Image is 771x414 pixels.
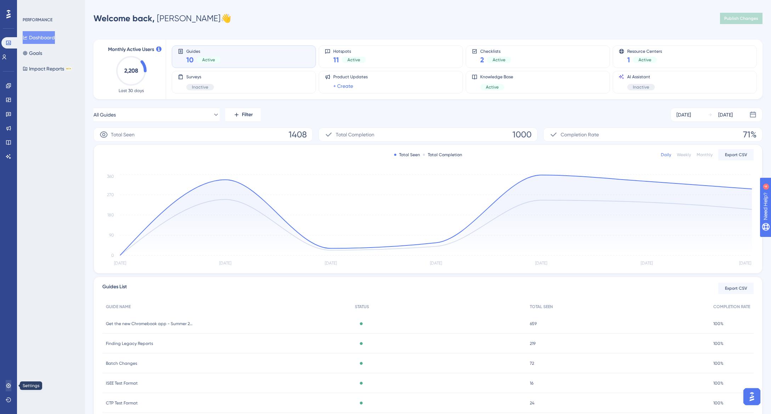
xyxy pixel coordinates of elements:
[697,152,713,158] div: Monthly
[394,152,420,158] div: Total Seen
[530,341,535,346] span: 219
[111,130,135,139] span: Total Seen
[242,110,253,119] span: Filter
[725,285,747,291] span: Export CSV
[23,17,52,23] div: PERFORMANCE
[219,261,231,266] tspan: [DATE]
[430,261,442,266] tspan: [DATE]
[423,152,462,158] div: Total Completion
[741,386,763,407] iframe: UserGuiding AI Assistant Launcher
[106,321,194,327] span: Get the new Chromebook app - Summer 2025
[192,84,208,90] span: Inactive
[333,74,368,80] span: Product Updates
[106,361,137,366] span: Batch Changes
[530,380,533,386] span: 16
[633,84,649,90] span: Inactive
[333,55,339,65] span: 11
[107,212,114,217] tspan: 180
[713,304,750,310] span: COMPLETION RATE
[186,49,221,53] span: Guides
[512,129,532,140] span: 1000
[713,400,724,406] span: 100%
[107,174,114,179] tspan: 360
[102,283,127,294] span: Guides List
[480,49,511,53] span: Checklists
[561,130,599,139] span: Completion Rate
[109,233,114,238] tspan: 90
[186,55,194,65] span: 10
[530,400,534,406] span: 24
[355,304,369,310] span: STATUS
[718,283,754,294] button: Export CSV
[66,67,72,70] div: BETA
[713,380,724,386] span: 100%
[639,57,651,63] span: Active
[486,84,499,90] span: Active
[347,57,360,63] span: Active
[333,82,353,90] a: + Create
[718,110,733,119] div: [DATE]
[93,13,231,24] div: [PERSON_NAME] 👋
[333,49,366,53] span: Hotspots
[724,16,758,21] span: Publish Changes
[480,74,513,80] span: Knowledge Base
[627,74,655,80] span: AI Assistant
[93,13,155,23] span: Welcome back,
[627,49,662,53] span: Resource Centers
[677,152,691,158] div: Weekly
[186,74,214,80] span: Surveys
[718,149,754,160] button: Export CSV
[743,129,756,140] span: 71%
[535,261,547,266] tspan: [DATE]
[114,261,126,266] tspan: [DATE]
[106,304,131,310] span: GUIDE NAME
[530,361,534,366] span: 72
[480,55,484,65] span: 2
[325,261,337,266] tspan: [DATE]
[720,13,763,24] button: Publish Changes
[111,253,114,258] tspan: 0
[23,47,42,59] button: Goals
[23,62,72,75] button: Impact ReportsBETA
[108,45,154,54] span: Monthly Active Users
[93,108,220,122] button: All Guides
[49,4,51,9] div: 4
[739,261,751,266] tspan: [DATE]
[124,67,138,74] text: 2,208
[493,57,505,63] span: Active
[336,130,374,139] span: Total Completion
[23,31,55,44] button: Dashboard
[713,341,724,346] span: 100%
[289,129,307,140] span: 1408
[676,110,691,119] div: [DATE]
[106,400,138,406] span: CTP Test Format
[119,88,144,93] span: Last 30 days
[725,152,747,158] span: Export CSV
[106,341,153,346] span: Finding Legacy Reports
[713,321,724,327] span: 100%
[17,2,44,10] span: Need Help?
[202,57,215,63] span: Active
[530,321,537,327] span: 659
[107,192,114,197] tspan: 270
[530,304,553,310] span: TOTAL SEEN
[627,55,630,65] span: 1
[713,361,724,366] span: 100%
[106,380,138,386] span: ISEE Test Format
[661,152,671,158] div: Daily
[93,110,116,119] span: All Guides
[641,261,653,266] tspan: [DATE]
[225,108,261,122] button: Filter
